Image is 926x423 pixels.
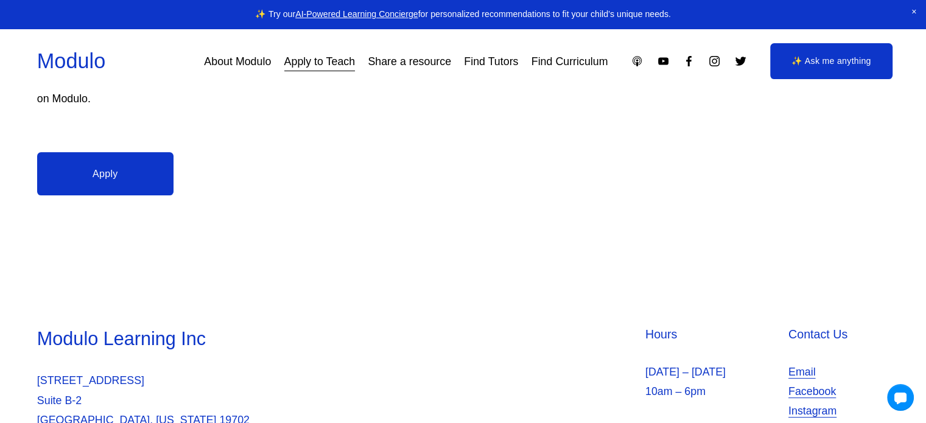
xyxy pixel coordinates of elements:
h4: Contact Us [788,326,889,343]
a: Apply [37,152,174,195]
a: Facebook [788,382,836,401]
p: [DATE] – [DATE] 10am – 6pm [645,362,782,401]
a: About Modulo [204,51,271,72]
a: AI-Powered Learning Concierge [295,9,418,19]
a: Instagram [708,55,721,68]
a: ✨ Ask me anything [770,43,893,80]
a: Apply to Teach [284,51,356,72]
a: Find Curriculum [531,51,608,72]
a: Facebook [682,55,695,68]
h3: Modulo Learning Inc [37,326,460,351]
a: Share a resource [368,51,451,72]
h4: Hours [645,326,782,343]
a: Apple Podcasts [631,55,644,68]
a: Twitter [734,55,747,68]
a: Email [788,362,816,382]
a: Find Tutors [464,51,518,72]
a: Instagram [788,401,837,421]
a: YouTube [657,55,670,68]
a: Modulo [37,49,105,72]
